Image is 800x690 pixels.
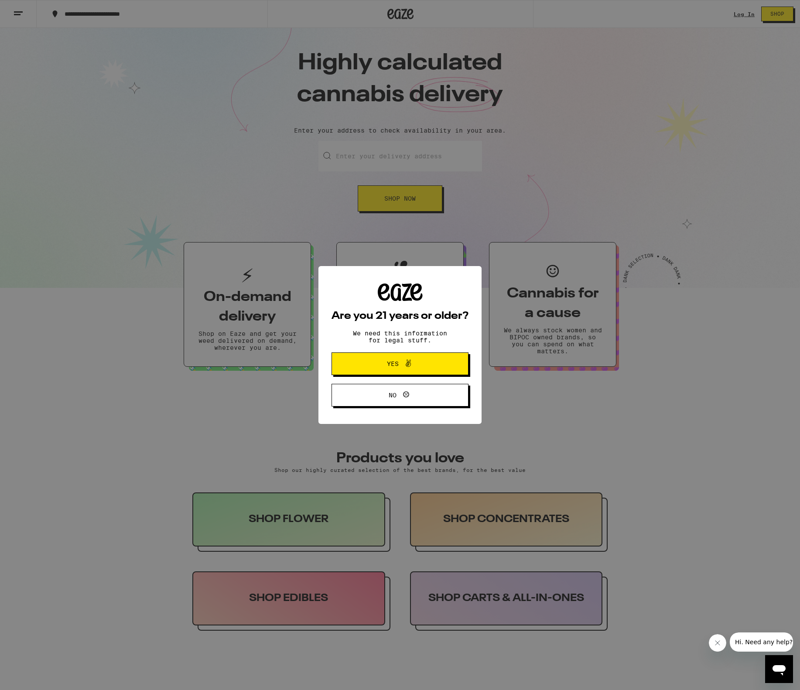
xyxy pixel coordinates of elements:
iframe: Close message [709,634,726,652]
button: No [332,384,468,406]
h2: Are you 21 years or older? [332,311,468,321]
span: Yes [387,361,399,367]
iframe: Button to launch messaging window [765,655,793,683]
p: We need this information for legal stuff. [345,330,455,344]
iframe: Message from company [730,632,793,652]
span: No [389,392,397,398]
button: Yes [332,352,468,375]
